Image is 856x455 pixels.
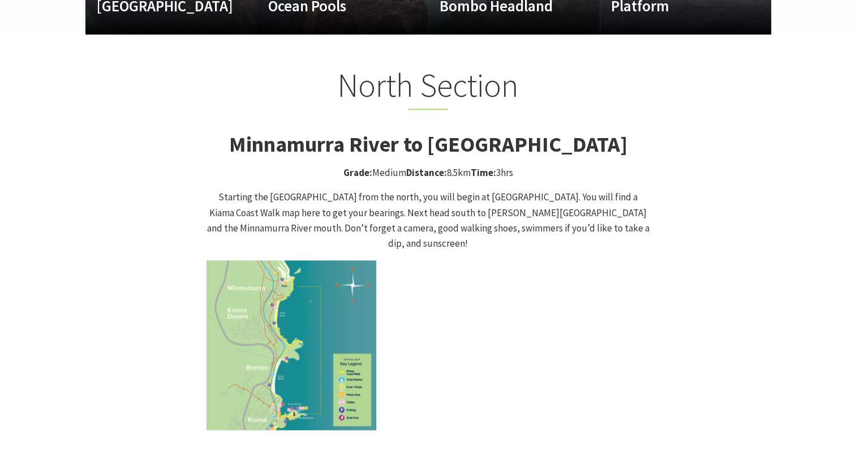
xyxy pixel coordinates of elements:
[207,66,650,110] h2: North Section
[229,131,627,157] strong: Minnamurra River to [GEOGRAPHIC_DATA]
[207,165,650,181] p: Medium 8.5km 3hrs
[406,166,447,179] strong: Distance:
[343,166,372,179] strong: Grade:
[471,166,496,179] strong: Time:
[207,260,376,430] img: Kiama Coast Walk North Section
[207,190,650,251] p: Starting the [GEOGRAPHIC_DATA] from the north, you will begin at [GEOGRAPHIC_DATA]. You will find...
